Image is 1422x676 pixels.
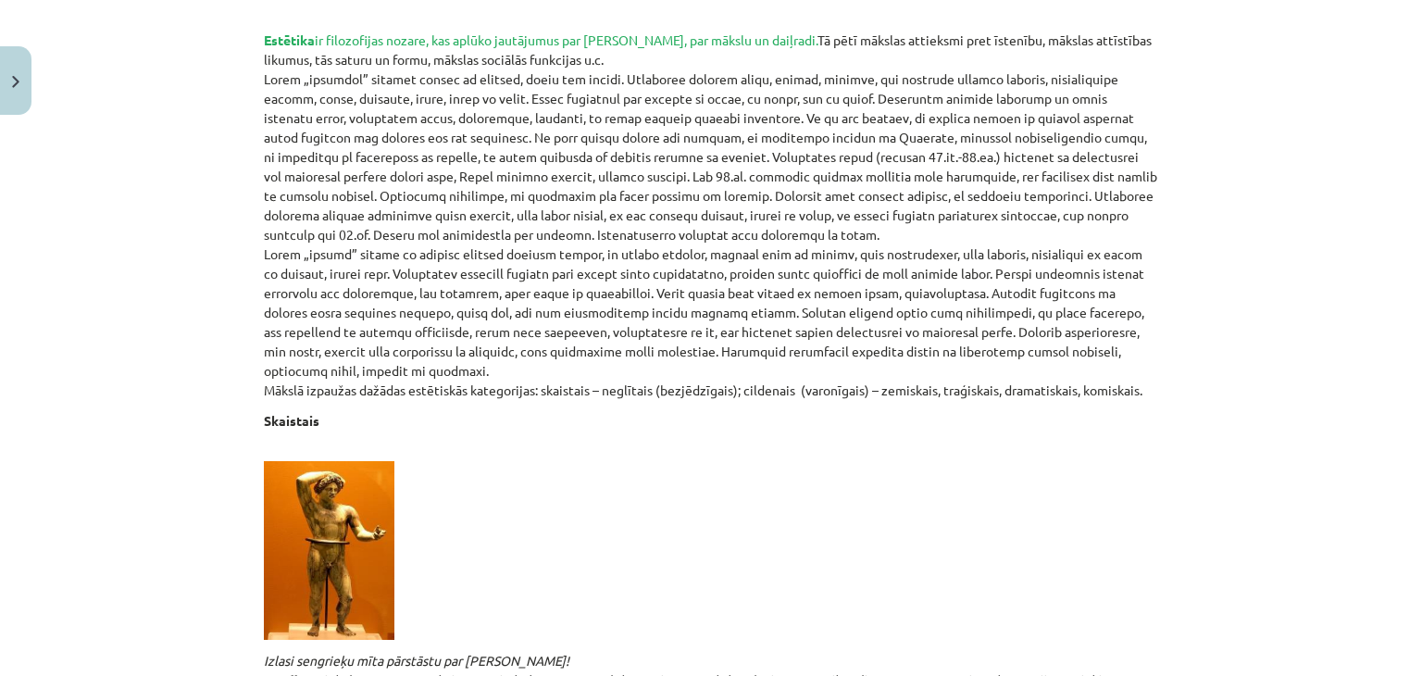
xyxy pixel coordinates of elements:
span: ir filozofijas nozare, kas aplūko jautājumus par [PERSON_NAME], par mākslu un daiļradi. [264,31,817,48]
b: Skaistais [264,412,319,429]
img: 640px-AGMA_Apollon_Lykeios [264,461,394,640]
strong: Estētika [264,31,315,48]
p: Tā pētī mākslas attieksmi pret īstenību, mākslas attīstības likumus, tās saturu un formu, mākslas... [264,31,1158,400]
img: icon-close-lesson-0947bae3869378f0d4975bcd49f059093ad1ed9edebbc8119c70593378902aed.svg [12,76,19,88]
